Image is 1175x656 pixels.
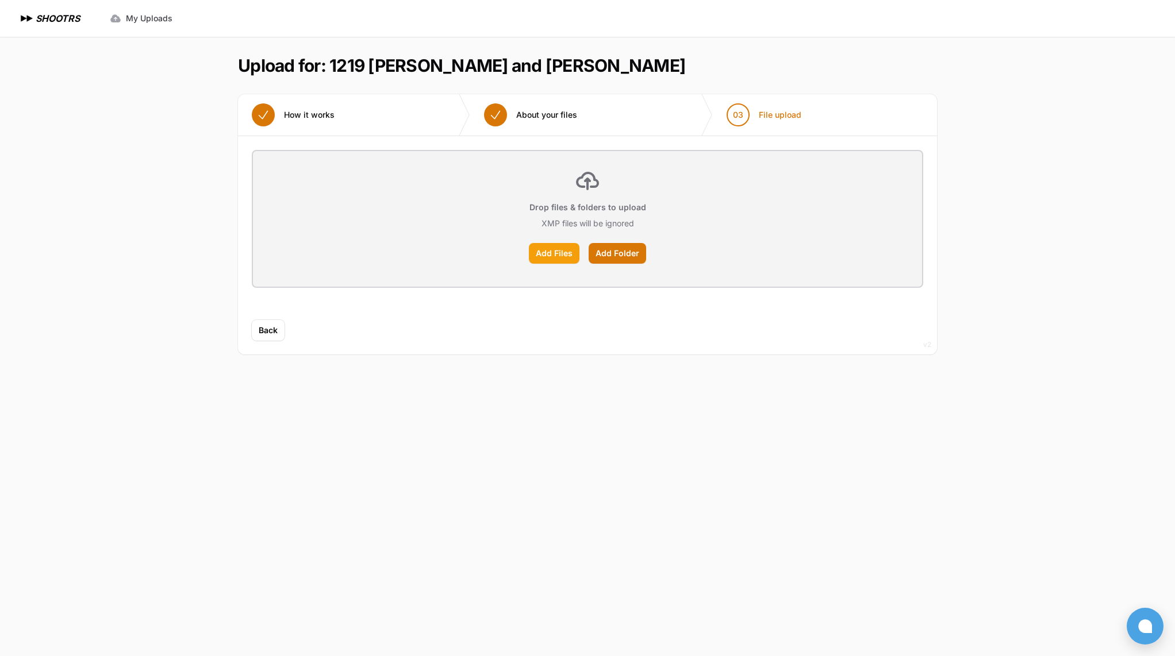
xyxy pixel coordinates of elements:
[529,243,579,264] label: Add Files
[529,202,646,213] p: Drop files & folders to upload
[259,325,278,336] span: Back
[733,109,743,121] span: 03
[238,55,685,76] h1: Upload for: 1219 [PERSON_NAME] and [PERSON_NAME]
[542,218,634,229] p: XMP files will be ignored
[36,11,80,25] h1: SHOOTRS
[126,13,172,24] span: My Uploads
[470,94,591,136] button: About your files
[923,338,931,352] div: v2
[284,109,335,121] span: How it works
[516,109,577,121] span: About your files
[759,109,801,121] span: File upload
[713,94,815,136] button: 03 File upload
[103,8,179,29] a: My Uploads
[589,243,646,264] label: Add Folder
[238,94,348,136] button: How it works
[18,11,36,25] img: SHOOTRS
[252,320,285,341] button: Back
[18,11,80,25] a: SHOOTRS SHOOTRS
[1127,608,1164,645] button: Open chat window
